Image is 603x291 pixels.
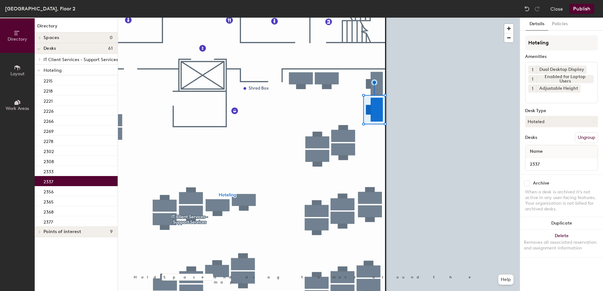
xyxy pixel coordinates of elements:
div: [GEOGRAPHIC_DATA], Floor 2 [5,5,75,13]
p: 2377 [44,218,53,225]
div: Desk Type [525,108,598,113]
span: IT Client Services - Support Services [44,57,118,62]
div: Amenities [525,54,598,59]
span: 1 [532,76,533,83]
button: Ungroup [575,132,598,143]
button: 1 [528,75,536,83]
button: Policies [548,18,571,31]
p: 2221 [44,97,53,104]
div: Archive [533,181,549,186]
span: Spaces [44,35,59,40]
p: 2337 [44,177,53,185]
button: Help [498,275,513,285]
h1: Directory [35,23,118,32]
p: 2218 [44,87,53,94]
div: Dual Desktop Display [536,66,587,74]
p: 2368 [44,208,54,215]
span: 1 [532,66,533,73]
p: 2226 [44,107,54,114]
p: 2269 [44,127,54,134]
p: 2278 [44,137,53,144]
div: Removes all associated reservation and assignment information [524,240,599,251]
span: 1 [532,85,533,92]
span: Directory [8,37,27,42]
p: 2333 [44,167,54,174]
span: Work Areas [6,106,29,111]
span: Hoteling [44,68,61,73]
button: Duplicate [520,217,603,230]
div: Adjustable Height [536,84,581,93]
img: Redo [534,6,540,12]
span: 9 [110,229,113,234]
span: 0 [110,35,113,40]
div: Desks [525,135,537,140]
p: 2308 [44,157,54,164]
img: Undo [524,6,530,12]
button: Details [526,18,548,31]
button: Close [550,4,563,14]
p: 2215 [44,77,53,84]
span: Points of interest [44,229,81,234]
button: Publish [569,4,594,14]
div: When a desk is archived it's not active in any user-facing features. Your organization is not bil... [525,189,598,212]
button: DeleteRemoves all associated reservation and assignment information [520,230,603,257]
p: 2365 [44,197,54,205]
span: Layout [10,71,25,77]
input: Unnamed desk [527,160,596,168]
p: 2302 [44,147,54,154]
button: Hoteled [525,116,598,127]
div: Enabled for Laptop Users [536,75,594,83]
span: Desks [44,46,56,51]
button: 1 [528,84,536,93]
span: Name [527,146,546,157]
span: 61 [108,46,113,51]
button: 1 [528,66,536,74]
p: 2266 [44,117,54,124]
p: 2356 [44,187,54,195]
